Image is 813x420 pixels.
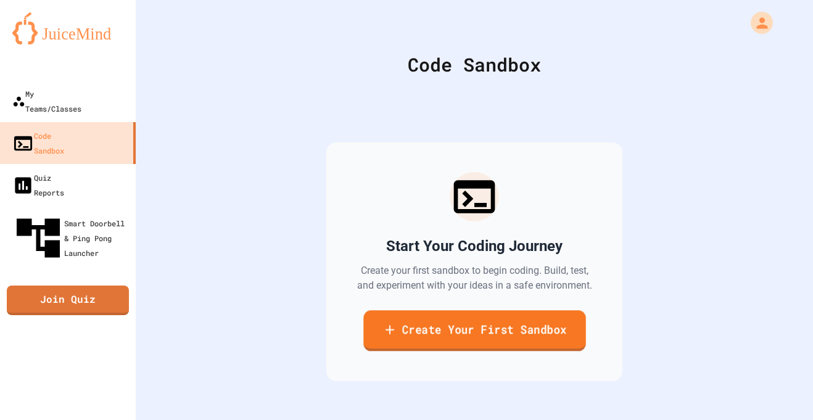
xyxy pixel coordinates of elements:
[12,170,64,200] div: Quiz Reports
[167,51,782,78] div: Code Sandbox
[12,86,81,116] div: My Teams/Classes
[738,9,776,37] div: My Account
[356,263,593,293] p: Create your first sandbox to begin coding. Build, test, and experiment with your ideas in a safe ...
[12,12,123,44] img: logo-orange.svg
[386,236,563,256] h2: Start Your Coding Journey
[7,286,129,315] a: Join Quiz
[12,128,64,158] div: Code Sandbox
[363,310,585,351] a: Create Your First Sandbox
[12,212,131,264] div: Smart Doorbell & Ping Pong Launcher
